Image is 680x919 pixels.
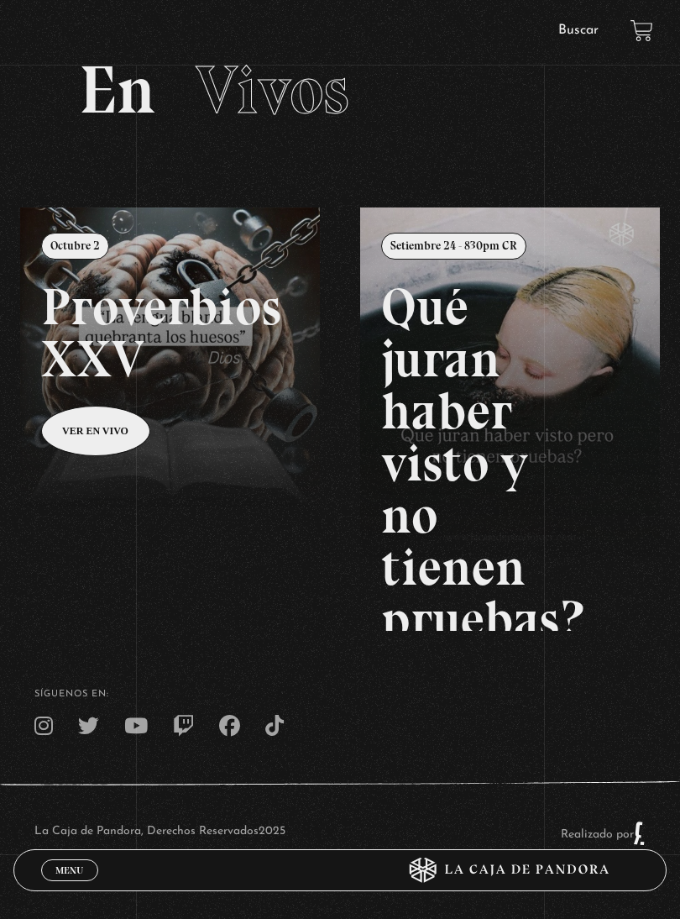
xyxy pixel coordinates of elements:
[34,690,646,699] h4: SÍguenos en:
[50,880,89,891] span: Cerrar
[196,50,349,130] span: Vivos
[79,56,601,123] h2: En
[561,828,646,841] a: Realizado por
[34,821,285,846] p: La Caja de Pandora, Derechos Reservados 2025
[55,865,83,875] span: Menu
[558,24,599,37] a: Buscar
[630,19,653,42] a: View your shopping cart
